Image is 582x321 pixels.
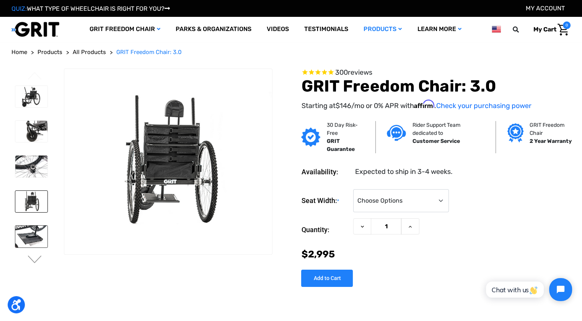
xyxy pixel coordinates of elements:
[168,17,259,42] a: Parks & Organizations
[479,272,579,308] iframe: Tidio Chat
[516,21,528,38] input: Search
[326,138,354,152] strong: GRIT Guarantee
[15,86,47,107] img: GRIT Freedom Chair: 3.0
[11,5,27,12] span: QUIZ:
[301,189,349,213] label: Seat Width:
[409,17,469,42] a: Learn More
[11,21,59,37] img: GRIT All-Terrain Wheelchair and Mobility Equipment
[301,128,320,147] img: GRIT Guarantee
[530,121,573,137] p: GRIT Freedom Chair
[15,191,47,212] img: GRIT Freedom Chair: 3.0
[27,72,43,81] button: Go to slide 3 of 3
[37,49,62,56] span: Products
[11,48,27,57] a: Home
[73,49,106,56] span: All Products
[436,102,531,110] a: Check your purchasing power - Learn more about Affirm Financing (opens in modal)
[412,121,484,137] p: Rider Support Team dedicated to
[355,167,452,177] dd: Expected to ship in 3-4 weeks.
[492,25,501,34] img: us.png
[301,77,571,96] h1: GRIT Freedom Chair: 3.0
[116,48,182,57] a: GRIT Freedom Chair: 3.0
[297,17,356,42] a: Testimonials
[526,5,565,12] a: Account
[335,68,372,77] span: 300 reviews
[11,49,27,56] span: Home
[15,226,47,247] img: GRIT Freedom Chair: 3.0
[356,17,409,42] a: Products
[414,100,434,108] span: Affirm
[301,249,334,260] span: $2,995
[347,68,372,77] span: reviews
[563,21,571,29] span: 0
[64,92,272,231] img: GRIT Freedom Chair: 3.0
[15,156,47,177] img: GRIT Freedom Chair: 3.0
[533,26,556,33] span: My Cart
[11,48,571,57] nav: Breadcrumb
[326,121,364,137] p: 30 Day Risk-Free
[27,255,43,265] button: Go to slide 2 of 3
[82,17,168,42] a: GRIT Freedom Chair
[301,270,353,287] input: Add to Cart
[335,102,351,110] span: $146
[301,218,349,241] label: Quantity:
[301,100,571,111] p: Starting at /mo or 0% APR with .
[387,125,406,141] img: Customer service
[558,24,569,36] img: Cart
[528,21,571,38] a: Cart with 0 items
[37,48,62,57] a: Products
[15,121,47,142] img: GRIT Freedom Chair: 3.0
[301,69,571,77] span: Rated 4.6 out of 5 stars 300 reviews
[73,48,106,57] a: All Products
[507,123,523,142] img: Grit freedom
[301,167,349,177] dt: Availability:
[259,17,297,42] a: Videos
[11,5,170,12] a: QUIZ:WHAT TYPE OF WHEELCHAIR IS RIGHT FOR YOU?
[412,138,460,144] strong: Customer Service
[530,138,572,144] strong: 2 Year Warranty
[116,49,182,56] span: GRIT Freedom Chair: 3.0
